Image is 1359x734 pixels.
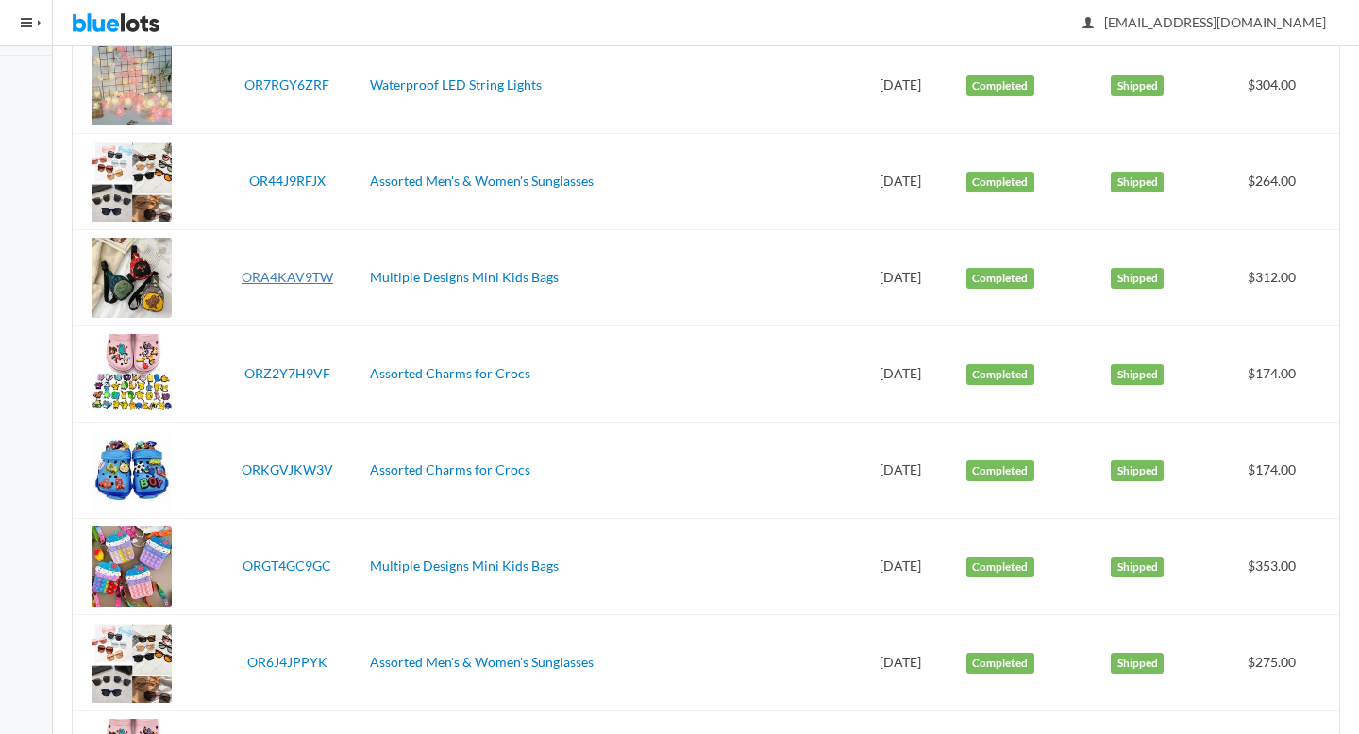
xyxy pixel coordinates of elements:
[370,365,530,381] a: Assorted Charms for Crocs
[1083,14,1326,30] span: [EMAIL_ADDRESS][DOMAIN_NAME]
[966,75,1034,96] label: Completed
[370,558,559,574] a: Multiple Designs Mini Kids Bags
[859,326,940,423] td: [DATE]
[859,37,940,134] td: [DATE]
[1079,15,1098,33] ion-icon: person
[249,173,326,189] a: OR44J9RFJX
[1216,37,1339,134] td: $304.00
[1216,326,1339,423] td: $174.00
[244,365,330,381] a: ORZ2Y7H9VF
[1111,172,1164,192] label: Shipped
[1216,615,1339,711] td: $275.00
[966,364,1034,385] label: Completed
[247,654,327,670] a: OR6J4JPPYK
[859,134,940,230] td: [DATE]
[370,173,594,189] a: Assorted Men's & Women's Sunglasses
[1216,423,1339,519] td: $174.00
[1111,460,1164,481] label: Shipped
[966,653,1034,674] label: Completed
[966,557,1034,577] label: Completed
[370,269,559,285] a: Multiple Designs Mini Kids Bags
[966,460,1034,481] label: Completed
[1216,519,1339,615] td: $353.00
[859,615,940,711] td: [DATE]
[370,76,542,92] a: Waterproof LED String Lights
[1216,230,1339,326] td: $312.00
[1111,557,1164,577] label: Shipped
[370,461,530,477] a: Assorted Charms for Crocs
[370,654,594,670] a: Assorted Men's & Women's Sunglasses
[1111,268,1164,289] label: Shipped
[242,269,333,285] a: ORA4KAV9TW
[859,423,940,519] td: [DATE]
[244,76,329,92] a: OR7RGY6ZRF
[859,519,940,615] td: [DATE]
[242,461,333,477] a: ORKGVJKW3V
[243,558,331,574] a: ORGT4GC9GC
[966,172,1034,192] label: Completed
[1111,364,1164,385] label: Shipped
[966,268,1034,289] label: Completed
[1216,134,1339,230] td: $264.00
[1111,653,1164,674] label: Shipped
[859,230,940,326] td: [DATE]
[1111,75,1164,96] label: Shipped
